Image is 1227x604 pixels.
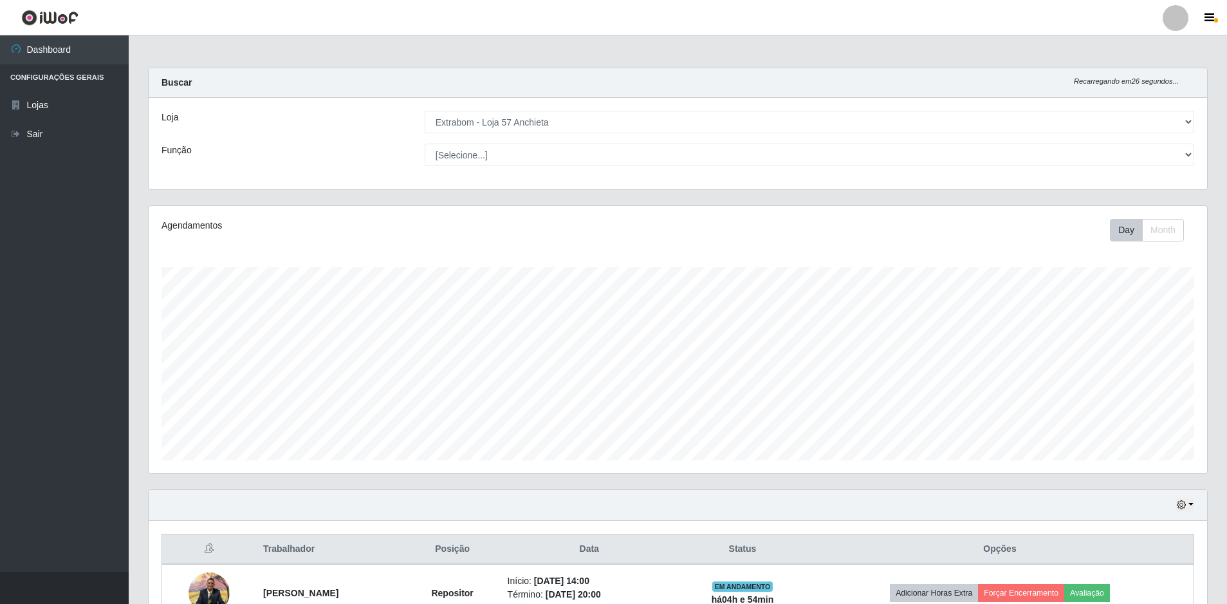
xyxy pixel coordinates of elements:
th: Status [679,534,806,565]
li: Início: [508,574,671,588]
button: Forçar Encerramento [978,584,1064,602]
button: Day [1110,219,1143,241]
li: Término: [508,588,671,601]
button: Adicionar Horas Extra [890,584,978,602]
div: Agendamentos [161,219,580,232]
div: Toolbar with button groups [1110,219,1194,241]
label: Função [161,144,192,157]
time: [DATE] 14:00 [534,576,589,586]
span: EM ANDAMENTO [712,581,773,592]
i: Recarregando em 26 segundos... [1074,77,1179,85]
time: [DATE] 20:00 [546,589,601,599]
div: First group [1110,219,1184,241]
strong: Buscar [161,77,192,88]
th: Opções [806,534,1194,565]
button: Month [1142,219,1184,241]
strong: [PERSON_NAME] [263,588,338,598]
label: Loja [161,111,178,124]
button: Avaliação [1064,584,1110,602]
th: Data [500,534,679,565]
strong: Repositor [431,588,473,598]
img: CoreUI Logo [21,10,78,26]
th: Posição [405,534,500,565]
th: Trabalhador [255,534,405,565]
